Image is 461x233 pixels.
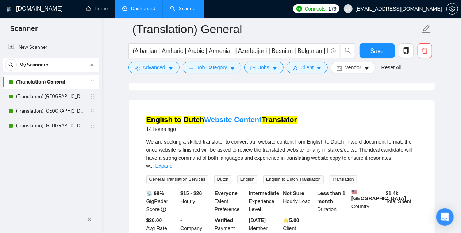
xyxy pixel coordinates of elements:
span: We are seeking a skilled translator to convert our website content from English to Dutch in word ... [146,139,415,169]
span: Advanced [143,63,165,71]
button: barsJob Categorycaret-down [183,62,241,73]
li: New Scanner [3,40,99,55]
div: Hourly [179,189,213,213]
span: user [293,66,298,71]
span: Client [301,63,314,71]
span: Dutch [214,175,231,183]
span: setting [135,66,140,71]
b: $15 - $26 [180,190,202,196]
button: Save [360,43,395,58]
span: bars [189,66,194,71]
span: delete [418,47,432,54]
span: caret-down [316,66,322,71]
span: search [341,47,355,54]
b: [DATE] [249,217,266,223]
a: (Translation) [GEOGRAPHIC_DATA] [16,119,85,133]
div: Hourly Load [282,189,316,213]
div: We are seeking a skilled translator to convert our website content from English to Dutch in word ... [146,138,417,170]
span: setting [447,6,458,12]
b: 📡 68% [146,190,164,196]
button: search [341,43,355,58]
span: General Translation Services [146,175,208,183]
span: info-circle [161,207,166,212]
a: (Translation) General [16,75,85,89]
a: homeHome [86,5,108,12]
div: Experience Level [247,189,282,213]
span: copy [399,47,413,54]
span: Vendor [345,63,361,71]
img: upwork-logo.png [296,6,302,12]
div: Duration [316,189,350,213]
span: holder [90,123,96,129]
button: setting [446,3,458,15]
mark: to [174,116,181,124]
button: settingAdvancedcaret-down [128,62,180,73]
span: ... [150,163,154,169]
div: Talent Preference [213,189,247,213]
button: delete [418,43,432,58]
mark: Dutch [184,116,204,124]
span: English to Dutch Translation [263,175,323,183]
span: Scanner [4,23,43,39]
a: setting [446,6,458,12]
span: double-left [87,216,94,223]
span: folder [250,66,256,71]
span: info-circle [331,48,336,53]
a: Expand [155,163,173,169]
button: userClientcaret-down [287,62,328,73]
span: idcard [337,66,342,71]
div: GigRadar Score [145,189,179,213]
button: idcardVendorcaret-down [331,62,375,73]
button: copy [399,43,414,58]
input: Search Freelance Jobs... [133,46,328,55]
b: Not Sure [283,190,304,196]
span: Jobs [258,63,269,71]
a: (Translation) [GEOGRAPHIC_DATA] [16,89,85,104]
a: dashboardDashboard [122,5,155,12]
span: Connects: [305,5,327,13]
span: holder [90,79,96,85]
b: [GEOGRAPHIC_DATA] [351,189,406,201]
span: Job Category [197,63,227,71]
input: Scanner name... [132,20,420,38]
span: edit [422,24,431,34]
a: New Scanner [8,40,93,55]
div: Open Intercom Messenger [436,208,454,226]
b: Intermediate [249,190,279,196]
b: - [180,217,182,223]
b: Less than 1 month [317,190,345,204]
span: holder [90,94,96,100]
span: caret-down [230,66,235,71]
div: 14 hours ago [146,125,297,133]
mark: English [146,116,173,124]
span: 179 [328,5,336,13]
span: search [5,62,16,67]
span: English [237,175,257,183]
img: logo [6,3,11,15]
button: folderJobscaret-down [244,62,284,73]
span: caret-down [168,66,173,71]
div: Country [350,189,384,213]
span: Save [370,46,384,55]
span: My Scanners [19,58,48,72]
b: $20.00 [146,217,162,223]
a: (Translation) [GEOGRAPHIC_DATA] [16,104,85,119]
span: caret-down [364,66,369,71]
span: user [346,6,351,11]
div: Total Spent [384,189,419,213]
a: Reset All [381,63,402,71]
b: Everyone [215,190,238,196]
b: Verified [215,217,233,223]
b: ⭐️ 5.00 [283,217,299,223]
b: $ 1.4k [386,190,399,196]
span: caret-down [272,66,277,71]
a: searchScanner [170,5,197,12]
li: My Scanners [3,58,99,133]
mark: Translator [262,116,297,124]
button: search [5,59,17,71]
img: 🇺🇸 [352,189,357,194]
span: Translation [330,175,357,183]
a: English to DutchWebsite ContentTranslator [146,116,297,124]
span: holder [90,108,96,114]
